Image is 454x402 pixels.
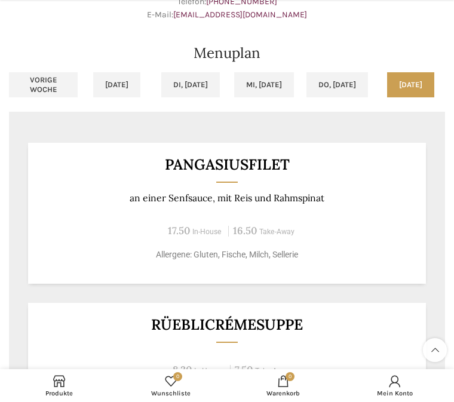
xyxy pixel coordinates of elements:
[9,46,445,60] h2: Menuplan
[93,72,140,97] a: [DATE]
[339,372,452,399] a: Mein Konto
[115,372,228,399] a: 0 Wunschliste
[168,224,190,237] span: 17.50
[115,372,228,399] div: Meine Wunschliste
[161,72,220,97] a: Di, [DATE]
[233,224,257,237] span: 16.50
[9,389,109,397] span: Produkte
[3,372,115,399] a: Produkte
[194,367,223,375] span: In-House
[43,192,412,204] p: an einer Senfsauce, mit Reis und Rahmspinat
[227,372,339,399] div: My cart
[173,372,182,381] span: 0
[234,72,294,97] a: Mi, [DATE]
[233,389,333,397] span: Warenkorb
[192,228,222,236] span: In-House
[121,389,222,397] span: Wunschliste
[345,389,446,397] span: Mein Konto
[43,248,412,261] p: Allergene: Gluten, Fische, Milch, Sellerie
[423,338,447,362] a: Scroll to top button
[227,372,339,399] a: 0 Warenkorb
[306,72,368,97] a: Do, [DATE]
[43,157,412,172] h3: Pangasiusfilet
[259,228,295,236] span: Take-Away
[387,72,434,97] a: [DATE]
[173,10,307,20] a: [EMAIL_ADDRESS][DOMAIN_NAME]
[235,363,253,376] span: 7.50
[43,317,412,332] h3: Rüeblicrémesuppe
[255,367,290,375] span: Take-Away
[173,363,192,376] span: 8.30
[286,372,295,381] span: 0
[9,72,78,97] a: Vorige Woche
